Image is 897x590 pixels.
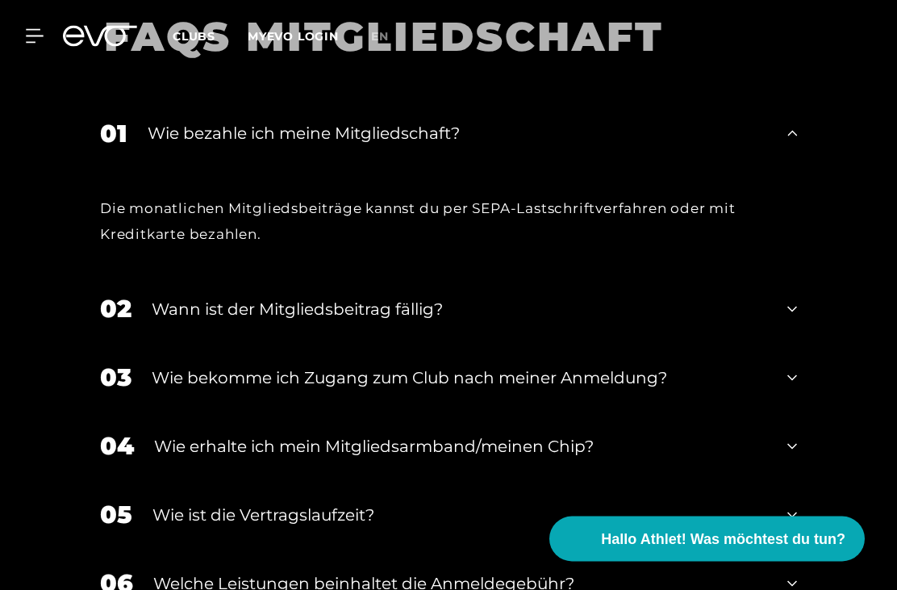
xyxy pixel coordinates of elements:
a: en [371,27,408,46]
button: Hallo Athlet! Was möchtest du tun? [549,517,865,562]
a: Clubs [173,28,248,44]
div: 01 [100,116,127,153]
div: Wann ist der Mitgliedsbeitrag fällig? [152,298,767,322]
div: 05 [100,497,132,534]
div: 04 [100,429,134,465]
div: Wie ist die Vertragslaufzeit? [152,504,767,528]
a: MYEVO LOGIN [248,29,339,44]
div: Die monatlichen Mitgliedsbeiträge kannst du per SEPA-Lastschriftverfahren oder mit Kreditkarte be... [100,196,797,249]
div: Wie erhalte ich mein Mitgliedsarmband/meinen Chip? [154,435,767,459]
span: en [371,29,389,44]
div: Wie bezahle ich meine Mitgliedschaft? [148,122,767,146]
span: Clubs [173,29,215,44]
div: 03 [100,360,131,396]
span: Hallo Athlet! Was möchtest du tun? [601,529,845,550]
div: 02 [100,291,131,328]
div: Wie bekomme ich Zugang zum Club nach meiner Anmeldung? [152,366,767,391]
